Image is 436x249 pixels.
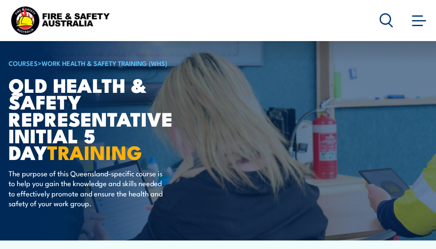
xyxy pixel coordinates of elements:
a: Work Health & Safety Training (WHS) [42,58,167,68]
a: COURSES [9,58,38,68]
p: The purpose of this Queensland-specific course is to help you gain the knowledge and skills neede... [9,168,165,208]
strong: TRAINING [47,137,142,166]
h1: QLD Health & Safety Representative Initial 5 Day [9,76,220,160]
h6: > [9,58,220,68]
